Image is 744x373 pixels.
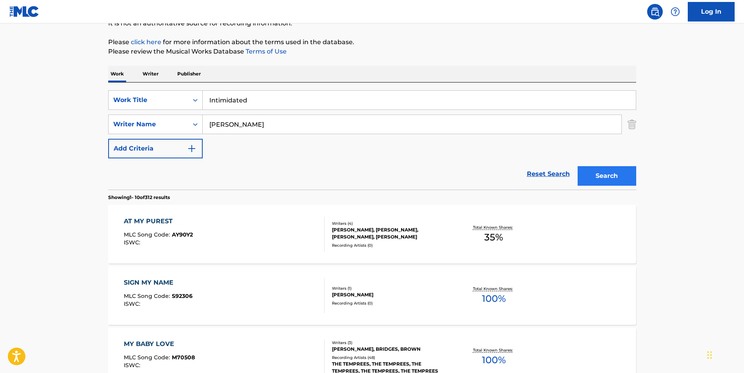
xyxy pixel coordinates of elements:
[628,115,636,134] img: Delete Criterion
[523,165,574,183] a: Reset Search
[705,335,744,373] iframe: Chat Widget
[140,66,161,82] p: Writer
[332,291,450,298] div: [PERSON_NAME]
[484,230,503,244] span: 35 %
[113,120,184,129] div: Writer Name
[108,90,636,190] form: Search Form
[124,300,142,307] span: ISWC :
[332,226,450,240] div: [PERSON_NAME], [PERSON_NAME], [PERSON_NAME], [PERSON_NAME]
[473,286,515,292] p: Total Known Shares:
[332,355,450,360] div: Recording Artists ( 48 )
[332,285,450,291] div: Writers ( 1 )
[482,353,506,367] span: 100 %
[578,166,636,186] button: Search
[9,6,39,17] img: MLC Logo
[671,7,680,16] img: help
[108,66,126,82] p: Work
[688,2,735,22] a: Log In
[124,278,193,287] div: SIGN MY NAME
[131,38,161,46] a: click here
[332,346,450,353] div: [PERSON_NAME], BRIDGES, BROWN
[172,231,193,238] span: AY90Y2
[108,194,170,201] p: Showing 1 - 10 of 312 results
[244,48,287,55] a: Terms of Use
[172,292,193,299] span: S92306
[124,231,172,238] span: MLC Song Code :
[124,362,142,369] span: ISWC :
[667,4,683,20] div: Help
[473,347,515,353] p: Total Known Shares:
[332,242,450,248] div: Recording Artists ( 0 )
[108,205,636,264] a: AT MY PURESTMLC Song Code:AY90Y2ISWC:Writers (4)[PERSON_NAME], [PERSON_NAME], [PERSON_NAME], [PER...
[124,217,193,226] div: AT MY PUREST
[108,139,203,158] button: Add Criteria
[113,95,184,105] div: Work Title
[473,224,515,230] p: Total Known Shares:
[124,292,172,299] span: MLC Song Code :
[124,339,195,349] div: MY BABY LOVE
[108,266,636,325] a: SIGN MY NAMEMLC Song Code:S92306ISWC:Writers (1)[PERSON_NAME]Recording Artists (0)Total Known Sha...
[650,7,660,16] img: search
[187,144,196,153] img: 9d2ae6d4665cec9f34b9.svg
[332,300,450,306] div: Recording Artists ( 0 )
[108,47,636,56] p: Please review the Musical Works Database
[108,38,636,47] p: Please for more information about the terms used in the database.
[707,343,712,367] div: Drag
[482,292,506,306] span: 100 %
[332,340,450,346] div: Writers ( 3 )
[172,354,195,361] span: M70508
[175,66,203,82] p: Publisher
[647,4,663,20] a: Public Search
[332,221,450,226] div: Writers ( 4 )
[124,354,172,361] span: MLC Song Code :
[124,239,142,246] span: ISWC :
[108,19,636,28] p: It is not an authoritative source for recording information.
